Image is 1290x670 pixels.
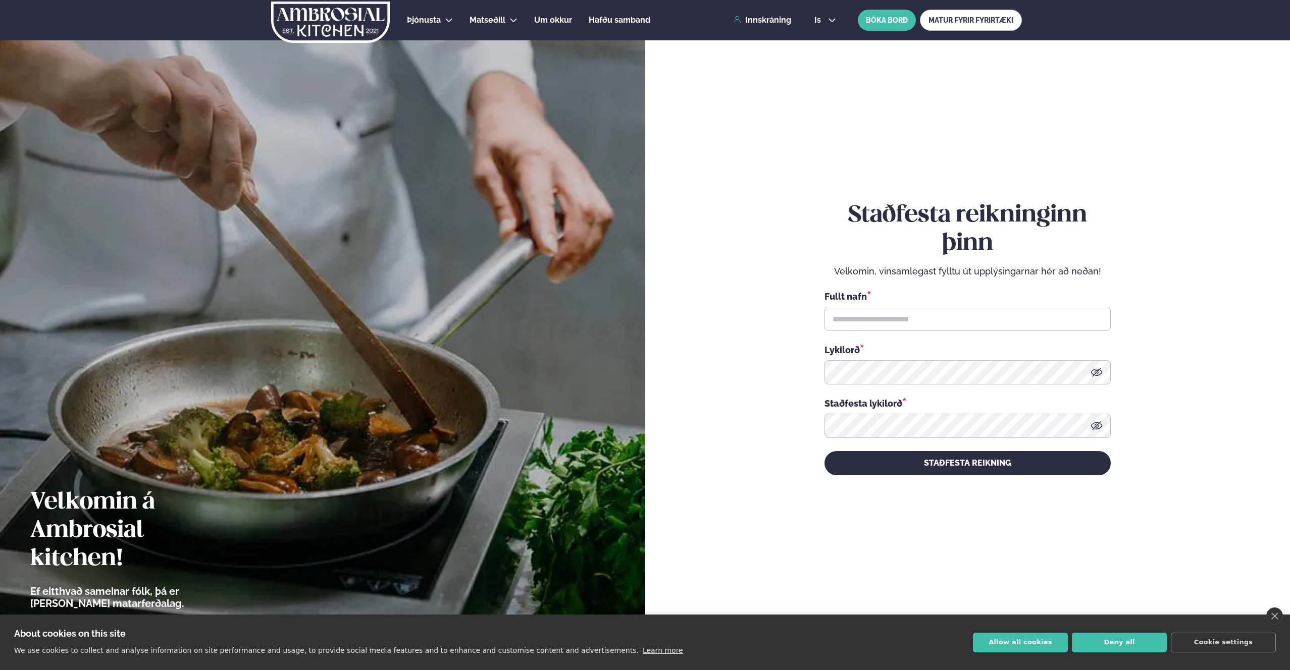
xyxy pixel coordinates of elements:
[824,265,1111,277] p: Velkomin, vinsamlegast fylltu út upplýsingarnar hér að neðan!
[1072,633,1167,652] button: Deny all
[589,15,650,25] span: Hafðu samband
[824,201,1111,258] h2: Staðfesta reikninginn þinn
[589,14,650,26] a: Hafðu samband
[1171,633,1276,652] button: Cookie settings
[407,15,441,25] span: Þjónusta
[858,10,916,31] button: BÓKA BORÐ
[824,290,1111,303] div: Fullt nafn
[14,646,639,654] p: We use cookies to collect and analyse information on site performance and usage, to provide socia...
[470,14,505,26] a: Matseðill
[534,14,572,26] a: Um okkur
[733,16,791,25] a: Innskráning
[30,488,240,573] h2: Velkomin á Ambrosial kitchen!
[824,343,1111,356] div: Lykilorð
[14,628,126,639] strong: About cookies on this site
[814,16,824,24] span: is
[30,585,240,609] p: Ef eitthvað sameinar fólk, þá er [PERSON_NAME] matarferðalag.
[643,646,683,654] a: Learn more
[270,2,391,43] img: logo
[920,10,1022,31] a: MATUR FYRIR FYRIRTÆKI
[407,14,441,26] a: Þjónusta
[1266,607,1283,625] a: close
[470,15,505,25] span: Matseðill
[973,633,1068,652] button: Allow all cookies
[824,397,1111,410] div: Staðfesta lykilorð
[534,15,572,25] span: Um okkur
[806,16,844,24] button: is
[824,451,1111,475] button: STAÐFESTA REIKNING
